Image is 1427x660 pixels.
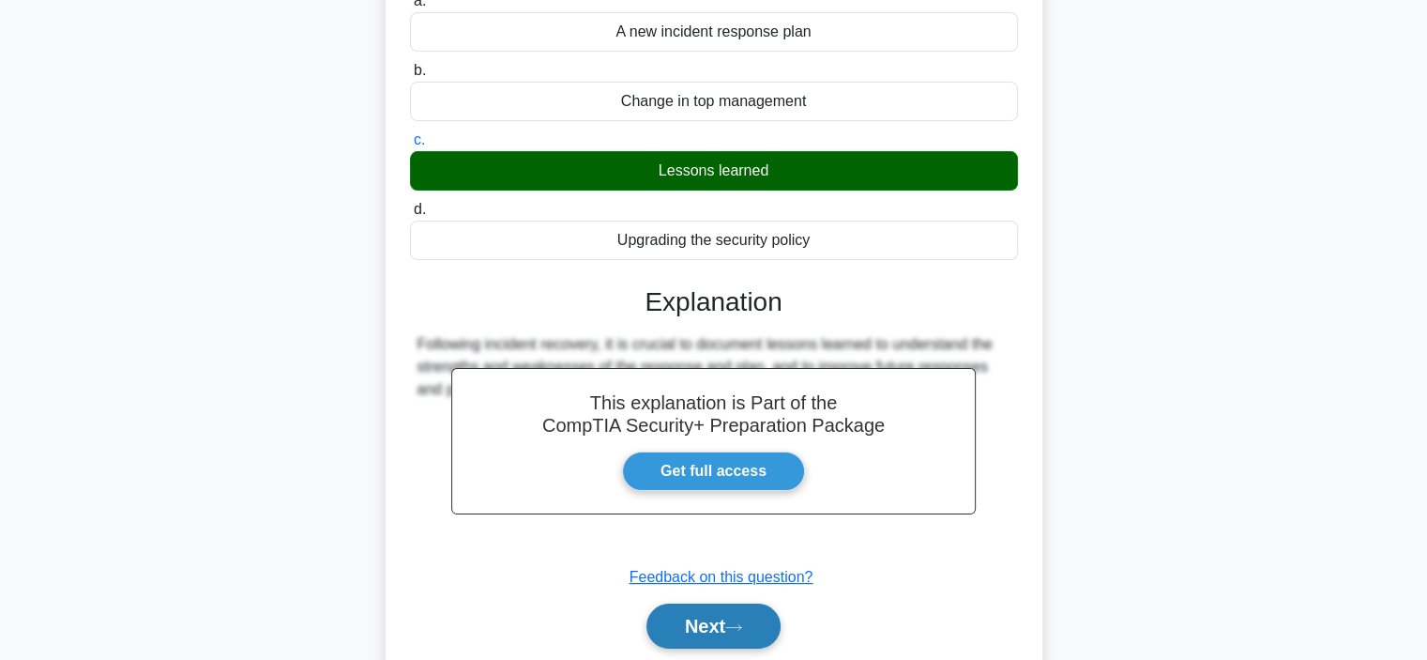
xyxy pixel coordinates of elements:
a: Get full access [622,452,805,491]
span: c. [414,131,425,147]
div: Change in top management [410,82,1018,121]
a: Feedback on this question? [630,569,813,585]
h3: Explanation [421,286,1007,318]
div: A new incident response plan [410,12,1018,52]
span: d. [414,201,426,217]
span: b. [414,62,426,78]
div: Following incident recovery, it is crucial to document lessons learned to understand the strength... [417,333,1010,401]
button: Next [646,604,781,649]
div: Upgrading the security policy [410,221,1018,260]
div: Lessons learned [410,151,1018,191]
